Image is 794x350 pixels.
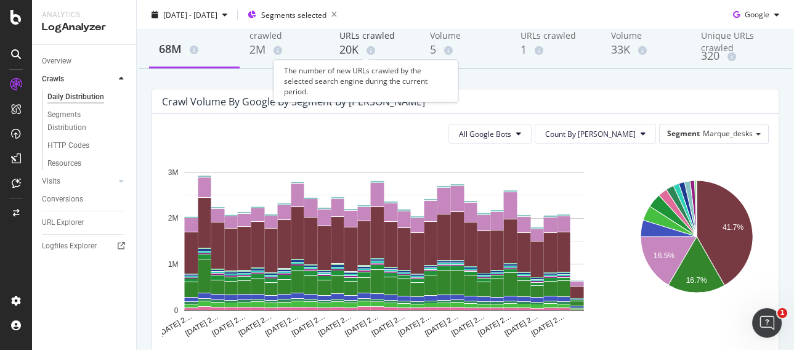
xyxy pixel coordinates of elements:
text: 1M [168,260,179,269]
text: 41.7% [723,223,743,232]
span: [DATE] - [DATE] [163,9,217,20]
div: Overview [42,55,71,68]
a: Overview [42,55,128,68]
div: 20K [339,42,410,58]
div: 320 [701,48,772,64]
button: Count By [PERSON_NAME] [535,124,656,144]
div: Visits [42,175,60,188]
text: 16.5% [654,251,674,260]
button: All Google Bots [448,124,532,144]
text: 0 [174,306,179,315]
div: Resources Unique URLs crawled [701,17,772,48]
span: Marque_desks [703,128,753,139]
div: Daily Distribution [47,91,104,104]
span: Count By Day [545,129,636,139]
a: Segments Distribution [47,108,128,134]
span: All Google Bots [459,129,511,139]
div: Conversions [42,193,83,206]
div: Crawl Volume by google by Segment by [PERSON_NAME] [162,96,425,108]
text: 3M [168,168,179,177]
span: Segments selected [261,9,326,20]
div: 33K [611,42,682,58]
text: 2M [168,214,179,223]
span: Segment [667,128,700,139]
div: Resources [47,157,81,170]
div: Analytics [42,10,126,20]
a: Daily Distribution [47,91,128,104]
a: URL Explorer [42,216,128,229]
a: Conversions [42,193,128,206]
div: 68M [159,41,230,57]
div: HTTP Codes [47,139,89,152]
span: 1 [777,308,787,318]
a: Resources [47,157,128,170]
div: The number of new URLs crawled by the selected search engine during the current period. [273,60,458,102]
a: Logfiles Explorer [42,240,128,253]
div: LogAnalyzer [42,20,126,35]
div: 5 [430,42,501,58]
div: 1 [521,42,591,58]
button: Google [728,5,784,25]
span: Google [745,9,769,20]
text: 16.7% [686,277,707,285]
div: URL Explorer [42,216,84,229]
div: Crawls [42,73,64,86]
button: [DATE] - [DATE] [147,5,232,25]
div: Logfiles Explorer [42,240,97,253]
svg: A chart. [162,153,606,338]
button: Segments selected [243,5,342,25]
iframe: Intercom live chat [752,308,782,338]
a: Crawls [42,73,115,86]
a: HTTP Codes [47,139,128,152]
a: Visits [42,175,115,188]
svg: A chart. [626,153,766,338]
div: Segments Distribution [47,108,116,134]
div: 2M [249,42,320,58]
